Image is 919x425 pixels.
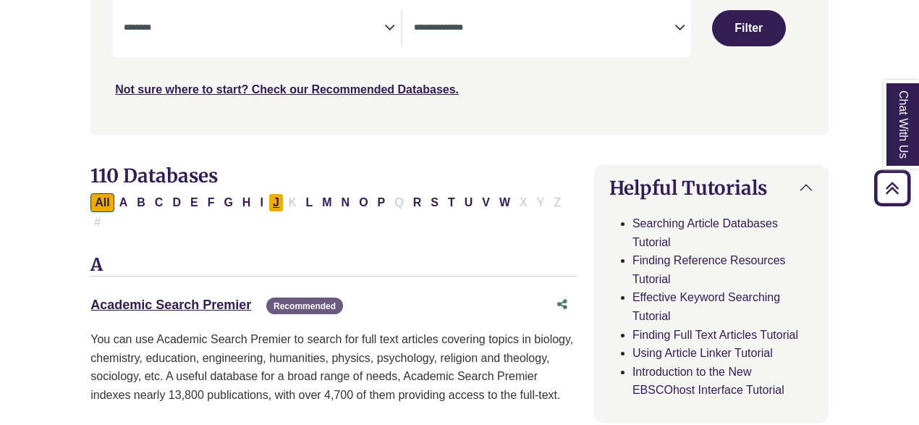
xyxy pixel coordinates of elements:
[444,193,459,212] button: Filter Results T
[186,193,203,212] button: Filter Results E
[90,298,251,312] a: Academic Search Premier
[124,23,384,35] textarea: Search
[632,254,786,285] a: Finding Reference Resources Tutorial
[238,193,255,212] button: Filter Results H
[632,366,784,397] a: Introduction to the New EBSCOhost Interface Tutorial
[337,193,355,212] button: Filter Results N
[90,193,114,212] button: All
[318,193,336,212] button: Filter Results M
[712,10,786,46] button: Submit for Search Results
[355,193,372,212] button: Filter Results O
[219,193,237,212] button: Filter Results G
[255,193,267,212] button: Filter Results I
[632,347,773,359] a: Using Article Linker Tutorial
[409,193,426,212] button: Filter Results R
[90,164,218,188] span: 110 Databases
[426,193,443,212] button: Filter Results S
[632,291,780,322] a: Effective Keyword Searching Tutorial
[266,298,343,314] span: Recommended
[414,23,674,35] textarea: Search
[151,193,168,212] button: Filter Results C
[132,193,150,212] button: Filter Results B
[301,193,317,212] button: Filter Results L
[869,178,915,198] a: Back to Top
[268,193,284,212] button: Filter Results J
[548,291,577,319] button: Share this database
[90,195,567,227] div: Alpha-list to filter by first letter of database name
[115,83,459,96] a: Not sure where to start? Check our Recommended Databases.
[203,193,219,212] button: Filter Results F
[460,193,478,212] button: Filter Results U
[478,193,494,212] button: Filter Results V
[115,193,132,212] button: Filter Results A
[90,255,577,277] h3: A
[632,329,798,341] a: Finding Full Text Articles Tutorial
[168,193,185,212] button: Filter Results D
[495,193,514,212] button: Filter Results W
[90,330,577,404] p: You can use Academic Search Premier to search for full text articles covering topics in biology, ...
[595,165,828,211] button: Helpful Tutorials
[632,217,778,248] a: Searching Article Databases Tutorial
[373,193,390,212] button: Filter Results P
